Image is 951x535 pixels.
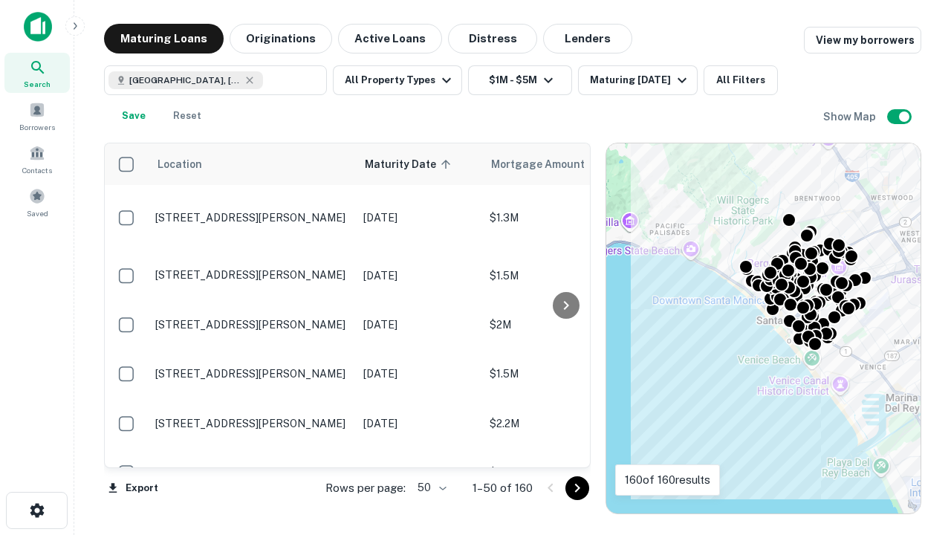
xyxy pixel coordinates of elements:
button: $1M - $5M [468,65,572,95]
p: [DATE] [363,366,475,382]
h6: Show Map [823,108,878,125]
a: Saved [4,182,70,222]
p: [STREET_ADDRESS][PERSON_NAME] [155,211,348,224]
p: $2M [490,317,638,333]
p: [DATE] [363,210,475,226]
button: All Filters [704,65,778,95]
a: View my borrowers [804,27,921,53]
span: Location [157,155,202,173]
button: Originations [230,24,332,53]
span: Mortgage Amount [491,155,604,173]
p: [STREET_ADDRESS][PERSON_NAME] [155,318,348,331]
th: Location [148,143,356,185]
p: [STREET_ADDRESS][PERSON_NAME] [155,367,348,380]
button: All Property Types [333,65,462,95]
span: Maturity Date [365,155,455,173]
a: Borrowers [4,96,70,136]
p: [DATE] [363,317,475,333]
img: capitalize-icon.png [24,12,52,42]
span: Search [24,78,51,90]
button: Export [104,477,162,499]
p: [STREET_ADDRESS][PERSON_NAME] [155,466,348,479]
span: Saved [27,207,48,219]
p: $1.5M [490,366,638,382]
span: [GEOGRAPHIC_DATA], [GEOGRAPHIC_DATA], [GEOGRAPHIC_DATA] [129,74,241,87]
button: Maturing [DATE] [578,65,698,95]
a: Contacts [4,139,70,179]
button: Distress [448,24,537,53]
p: $2.2M [490,415,638,432]
p: [DATE] [363,415,475,432]
p: [DATE] [363,464,475,481]
a: Search [4,53,70,93]
p: $1.5M [490,267,638,284]
p: $1.3M [490,210,638,226]
button: Active Loans [338,24,442,53]
button: Reset [163,101,211,131]
div: Maturing [DATE] [590,71,691,89]
p: 160 of 160 results [625,471,710,489]
th: Mortgage Amount [482,143,646,185]
span: Borrowers [19,121,55,133]
p: [STREET_ADDRESS][PERSON_NAME] [155,268,348,282]
button: Go to next page [565,476,589,500]
p: [STREET_ADDRESS][PERSON_NAME] [155,417,348,430]
button: Maturing Loans [104,24,224,53]
iframe: Chat Widget [877,416,951,487]
span: Contacts [22,164,52,176]
button: Lenders [543,24,632,53]
th: Maturity Date [356,143,482,185]
div: 0 0 [606,143,921,513]
p: $1M [490,464,638,481]
div: 50 [412,477,449,499]
button: Save your search to get updates of matches that match your search criteria. [110,101,158,131]
p: Rows per page: [325,479,406,497]
p: [DATE] [363,267,475,284]
p: 1–50 of 160 [473,479,533,497]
